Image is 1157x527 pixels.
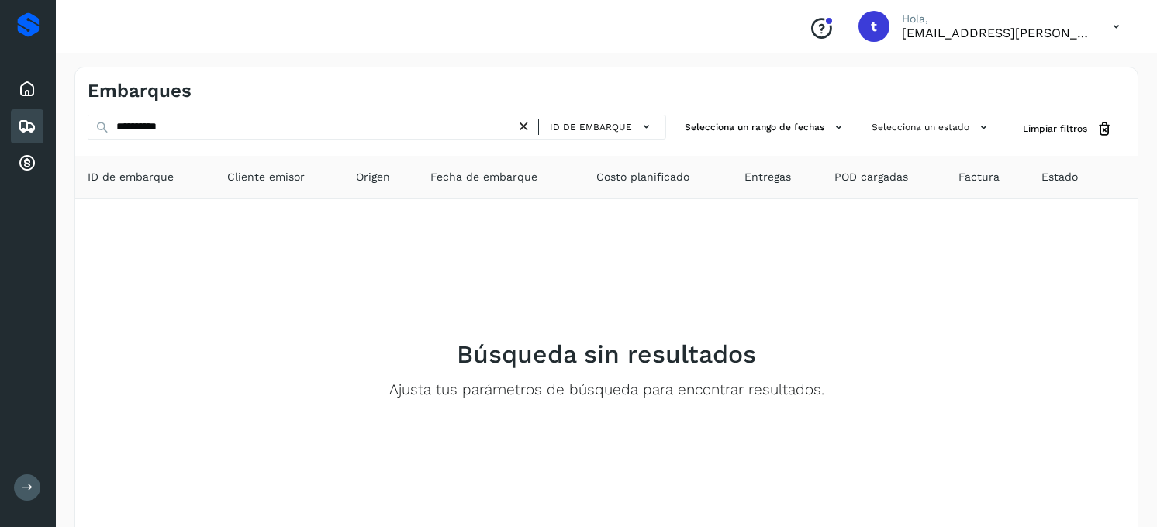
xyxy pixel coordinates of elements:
[457,339,756,369] h2: Búsqueda sin resultados
[545,115,659,138] button: ID de embarque
[88,169,174,185] span: ID de embarque
[1023,122,1087,136] span: Limpiar filtros
[902,26,1088,40] p: transportes.lg.lozano@gmail.com
[11,109,43,143] div: Embarques
[596,169,689,185] span: Costo planificado
[958,169,1000,185] span: Factura
[902,12,1088,26] p: Hola,
[11,72,43,106] div: Inicio
[430,169,537,185] span: Fecha de embarque
[550,120,632,134] span: ID de embarque
[11,146,43,181] div: Cuentas por cobrar
[834,169,908,185] span: POD cargadas
[865,115,998,140] button: Selecciona un estado
[744,169,791,185] span: Entregas
[1010,115,1125,143] button: Limpiar filtros
[227,169,305,185] span: Cliente emisor
[1041,169,1078,185] span: Estado
[679,115,853,140] button: Selecciona un rango de fechas
[356,169,390,185] span: Origen
[88,80,192,102] h4: Embarques
[389,381,824,399] p: Ajusta tus parámetros de búsqueda para encontrar resultados.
